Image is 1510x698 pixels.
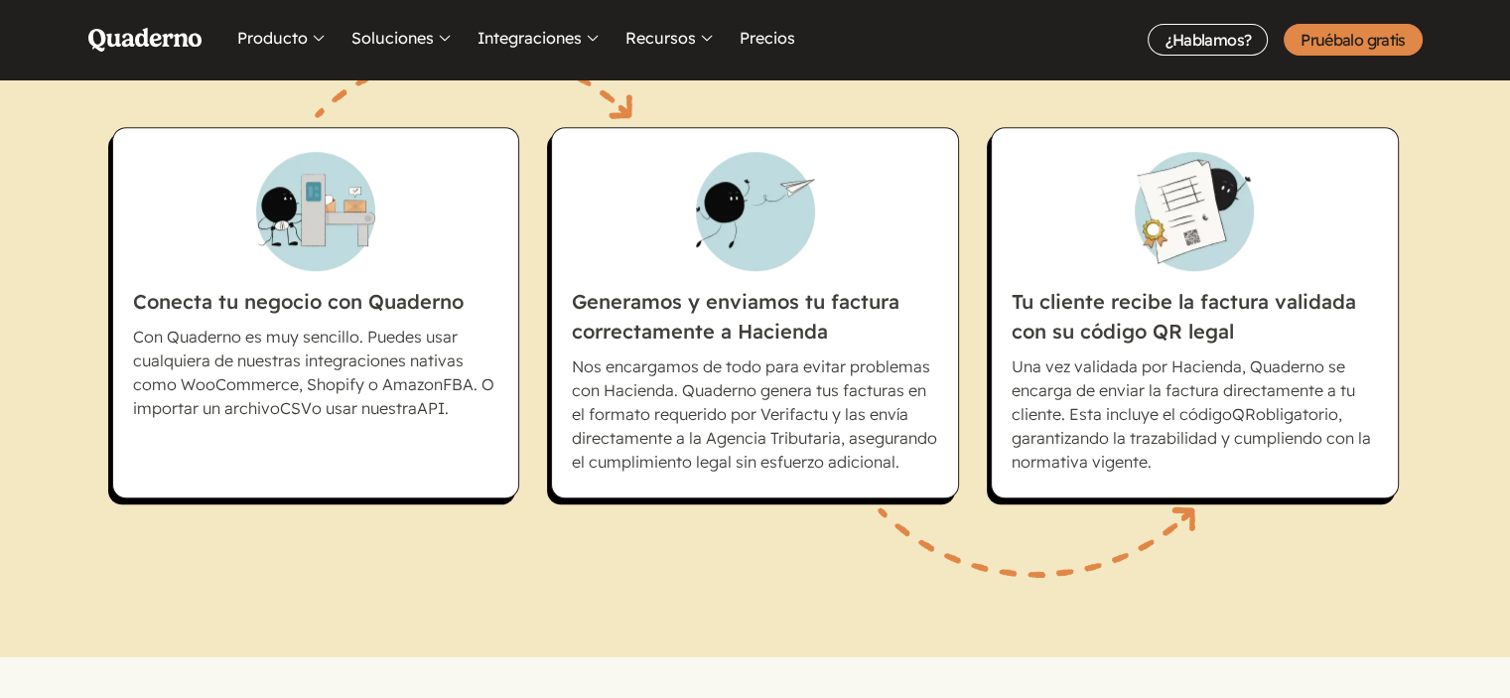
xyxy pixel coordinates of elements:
[1012,354,1378,474] p: Una vez validada por Hacienda, Quaderno se encarga de enviar la factura directamente a tu cliente...
[1148,24,1268,56] a: ¿Hablamos?
[133,152,499,317] h3: Conecta tu negocio con Quaderno
[1232,404,1256,424] abbr: Quick Response
[443,374,474,394] abbr: Fulfillment by Amazon
[417,398,445,418] abbr: Application Programming Interface
[133,325,499,420] p: Con Quaderno es muy sencillo. Puedes usar cualquiera de nuestras integraciones nativas como WooCo...
[572,152,938,347] h3: Generamos y enviamos tu factura correctamente a Hacienda
[572,354,938,474] p: Nos encargamos de todo para evitar problemas con Hacienda. Quaderno genera tus facturas en el for...
[1284,24,1422,56] a: Pruébalo gratis
[280,398,312,418] abbr: Comma-separated values
[1012,152,1378,347] h3: Tu cliente recibe la factura validada con su código QR legal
